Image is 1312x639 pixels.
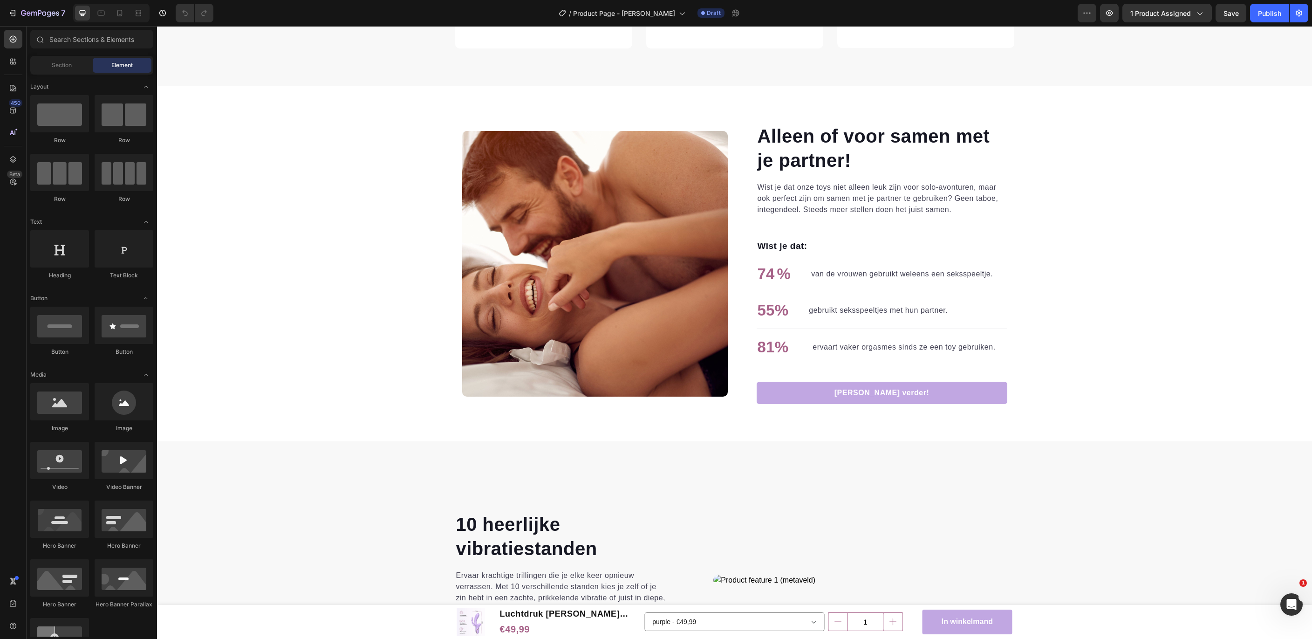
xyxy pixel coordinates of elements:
img: Product feature 1 (metaveld) [556,549,857,560]
div: €49,99 [342,595,484,611]
div: Hero Banner Parallax [95,600,153,609]
p: gebruikt seksspeeltjes met hun partner. [652,279,791,290]
p: Wist je dat: [601,213,849,227]
button: In winkelmand [765,584,855,608]
div: Button [95,348,153,356]
div: Image [30,424,89,433]
button: increment [727,587,745,605]
input: quantity [690,587,727,605]
span: Button [30,294,48,302]
p: 55% [601,273,632,296]
span: Section [52,61,72,69]
div: Publish [1258,8,1281,18]
strong: vibratiestanden [299,512,440,533]
span: Toggle open [138,214,153,229]
div: In winkelmand [785,589,836,603]
img: gempages_577843925499249340-bf74d9d3-a67e-4d7a-9a1f-7063b0fe50cd.jpg [305,105,571,371]
button: 1 product assigned [1122,4,1212,22]
strong: 10 heerlijke [299,488,403,508]
p: 81% [601,309,632,333]
div: Hero Banner [30,600,89,609]
div: 450 [9,99,22,107]
div: Video Banner [95,483,153,491]
p: van de vrouwen gebruikt weleens een seksspeeltje. [654,242,836,254]
button: Publish [1250,4,1289,22]
div: Hero Banner [95,542,153,550]
input: Search Sections & Elements [30,30,153,48]
div: Undo/Redo [176,4,213,22]
span: Toggle open [138,291,153,306]
span: Media [30,371,47,379]
img: Sinsaa Luchtdruk Vibrator Lana Paars Massager Sextoy Oplaadbare toy Stille Waterdicht [300,582,328,610]
span: Text [30,218,42,226]
iframe: Intercom live chat [1280,593,1303,616]
span: Element [111,61,133,69]
span: Toggle open [138,367,153,382]
div: Beta [7,171,22,178]
div: Image [95,424,153,433]
span: 1 product assigned [1130,8,1191,18]
span: Draft [707,9,721,17]
div: Row [95,136,153,144]
div: Hero Banner [30,542,89,550]
span: Toggle open [138,79,153,94]
p: ervaart vaker orgasmes sinds ze een toy gebruiken. [656,316,838,327]
div: Row [30,195,89,203]
div: Row [30,136,89,144]
h1: Luchtdruk [PERSON_NAME] Vibrator [PERSON_NAME] [342,581,484,595]
div: Heading [30,271,89,280]
div: Button [30,348,89,356]
span: / [569,8,571,18]
p: Ervaar krachtige trillingen die je elke keer opnieuw verrassen. Met 10 verschillende standen kies... [299,544,512,600]
span: Layout [30,82,48,91]
button: Save [1216,4,1246,22]
div: Row [95,195,153,203]
div: Video [30,483,89,491]
button: 7 [4,4,69,22]
p: Wist je dat onze toys niet alleen leuk zijn voor solo-avonturen, maar ook perfect zijn om samen m... [601,156,849,189]
h2: Alleen of voor samen met je partner! [600,97,850,147]
p: 7 [61,7,65,19]
p: [PERSON_NAME] verder! [677,361,772,372]
strong: 74 % [601,239,634,256]
iframe: Design area [157,26,1312,639]
a: [PERSON_NAME] verder! [600,356,850,378]
span: Product Page - [PERSON_NAME] [573,8,675,18]
span: 1 [1299,579,1307,587]
button: decrement [672,587,690,605]
span: Save [1223,9,1239,17]
div: Text Block [95,271,153,280]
